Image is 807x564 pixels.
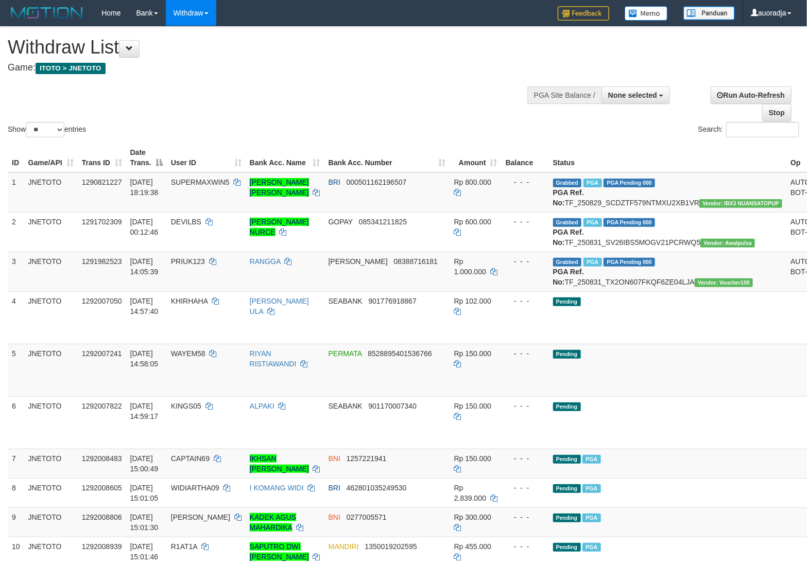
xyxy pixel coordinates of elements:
span: Rp 102.000 [454,297,491,305]
span: Vendor URL: https://service2.1velocity.biz [700,239,755,248]
select: Showentries [26,122,64,137]
span: [DATE] 18:19:38 [130,178,159,197]
span: [PERSON_NAME] [329,257,388,266]
span: BRI [329,178,340,186]
span: [DATE] 14:58:05 [130,349,159,368]
span: Rp 455.000 [454,542,491,551]
a: KADEK AGUS MAHARDIKA [250,513,296,532]
span: MANDIRI [329,542,359,551]
span: Rp 1.000.000 [454,257,486,276]
td: 1 [8,172,24,213]
a: Stop [762,104,792,121]
span: [PERSON_NAME] [171,513,230,521]
th: Date Trans.: activate to sort column descending [126,143,167,172]
span: Copy 08388716181 to clipboard [394,257,438,266]
div: - - - [506,512,545,522]
div: - - - [506,217,545,227]
div: - - - [506,296,545,306]
img: panduan.png [683,6,735,20]
span: Copy 8528895401536766 to clipboard [368,349,432,358]
span: Copy 901776918867 to clipboard [369,297,417,305]
span: SEABANK [329,297,363,305]
span: Marked by auofahmi [582,543,600,552]
span: PERMATA [329,349,362,358]
b: PGA Ref. No: [553,228,584,246]
span: Copy 462801035249530 to clipboard [347,484,407,492]
span: SEABANK [329,402,363,410]
span: Copy 085341211825 to clipboard [359,218,407,226]
b: PGA Ref. No: [553,268,584,286]
span: BNI [329,513,340,521]
span: Copy 1350019202595 to clipboard [365,542,417,551]
td: 9 [8,507,24,537]
h1: Withdraw List [8,37,528,58]
td: TF_250829_SCDZTF579NTMXU2XB1VR [549,172,787,213]
span: 1292008939 [82,542,122,551]
span: PGA Pending [604,218,655,227]
h4: Game: [8,63,528,73]
td: 4 [8,291,24,344]
td: JNETOTO [24,507,78,537]
a: RIYAN RISTIAWANDI [250,349,297,368]
span: 1290821227 [82,178,122,186]
a: [PERSON_NAME] ULA [250,297,309,315]
div: - - - [506,177,545,187]
span: Grabbed [553,218,582,227]
button: None selected [602,86,670,104]
a: IKHSAN [PERSON_NAME] [250,454,309,473]
span: [DATE] 15:01:05 [130,484,159,502]
span: Pending [553,402,581,411]
a: [PERSON_NAME] NURCE [250,218,309,236]
a: SAPUTRO DWI [PERSON_NAME] [250,542,309,561]
span: Rp 300.000 [454,513,491,521]
td: 6 [8,396,24,449]
span: PRIUK123 [171,257,205,266]
span: [DATE] 15:01:30 [130,513,159,532]
span: 1291982523 [82,257,122,266]
span: [DATE] 15:00:49 [130,454,159,473]
td: JNETOTO [24,172,78,213]
span: Pending [553,543,581,552]
span: 1291702309 [82,218,122,226]
span: 1292008483 [82,454,122,463]
a: Run Auto-Refresh [711,86,792,104]
span: SUPERMAXWIN5 [171,178,230,186]
span: Rp 150.000 [454,454,491,463]
div: - - - [506,483,545,493]
span: BNI [329,454,340,463]
span: CAPTAIN69 [171,454,210,463]
span: PGA Pending [604,258,655,267]
span: ITOTO > JNETOTO [36,63,106,74]
span: Rp 150.000 [454,349,491,358]
span: KHIRHAHA [171,297,208,305]
div: PGA Site Balance / [527,86,602,104]
th: Game/API: activate to sort column ascending [24,143,78,172]
a: I KOMANG WIDI [250,484,304,492]
span: Copy 0277005571 to clipboard [347,513,387,521]
span: Pending [553,484,581,493]
span: R1AT1A [171,542,197,551]
th: User ID: activate to sort column ascending [167,143,246,172]
span: WAYEM58 [171,349,205,358]
img: Feedback.jpg [558,6,609,21]
span: WIDIARTHA09 [171,484,219,492]
a: ALPAKI [250,402,274,410]
span: 1292007241 [82,349,122,358]
span: Marked by auofahmi [583,258,602,267]
th: Balance [502,143,549,172]
th: ID [8,143,24,172]
span: Copy 000501162196507 to clipboard [347,178,407,186]
span: Marked by auofahmi [582,514,600,522]
span: DEVILBS [171,218,201,226]
div: - - - [506,453,545,464]
span: 1292007822 [82,402,122,410]
span: Copy 1257221941 to clipboard [347,454,387,463]
span: Copy 901170007340 to clipboard [369,402,417,410]
span: Rp 150.000 [454,402,491,410]
span: Vendor URL: https://trx2.1velocity.biz [695,278,753,287]
td: JNETOTO [24,291,78,344]
td: JNETOTO [24,212,78,252]
td: JNETOTO [24,252,78,291]
input: Search: [726,122,799,137]
div: - - - [506,541,545,552]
